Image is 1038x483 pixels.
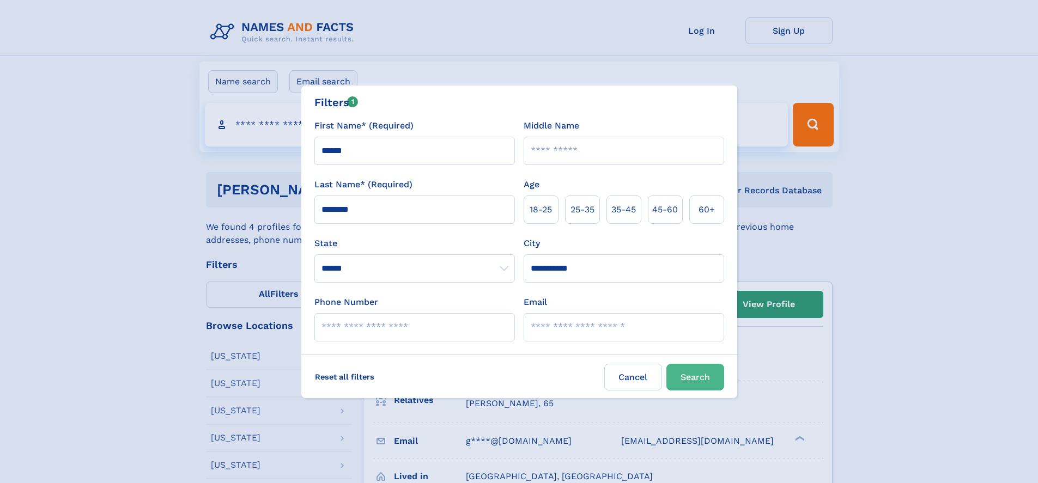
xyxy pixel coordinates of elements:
[308,364,381,390] label: Reset all filters
[524,296,547,309] label: Email
[314,296,378,309] label: Phone Number
[699,203,715,216] span: 60+
[524,119,579,132] label: Middle Name
[524,237,540,250] label: City
[570,203,594,216] span: 25‑35
[604,364,662,390] label: Cancel
[524,178,539,191] label: Age
[314,237,515,250] label: State
[314,178,412,191] label: Last Name* (Required)
[314,94,359,111] div: Filters
[666,364,724,390] button: Search
[652,203,678,216] span: 45‑60
[611,203,636,216] span: 35‑45
[530,203,552,216] span: 18‑25
[314,119,414,132] label: First Name* (Required)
